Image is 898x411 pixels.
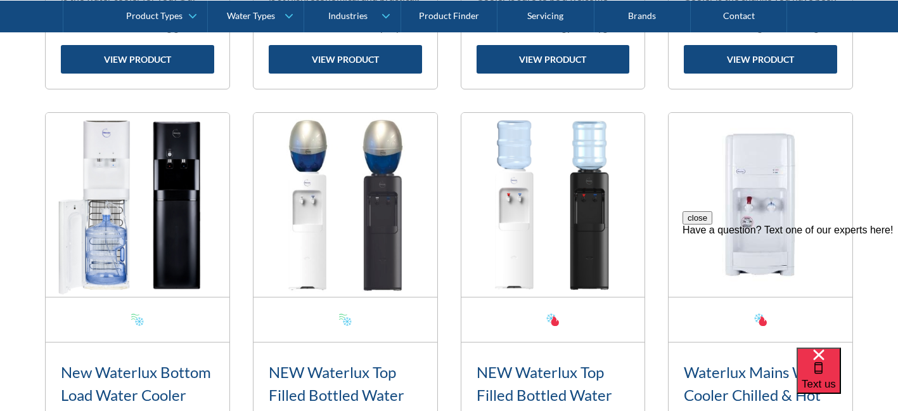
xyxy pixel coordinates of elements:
img: New Waterlux Bottom Load Water Cooler Chilled & Ambient Floor Standing BL25 C [46,113,229,297]
img: NEW Waterlux Top Filled Bottled Water Cooler, Chilled & Hot Floor Standing - B26CH [461,113,645,297]
a: view product [684,45,837,74]
img: NEW Waterlux Top Filled Bottled Water Cooler, Chilled & Ambient Floor Standing - B26C [253,113,437,297]
iframe: podium webchat widget prompt [683,211,898,363]
a: view product [269,45,422,74]
a: view product [61,45,214,74]
iframe: podium webchat widget bubble [797,348,898,411]
div: Industries [328,10,368,21]
img: Waterlux Mains Water Cooler Chilled & Hot Bench Mounted [669,113,852,297]
div: Product Types [126,10,183,21]
div: Water Types [227,10,275,21]
a: view product [477,45,630,74]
